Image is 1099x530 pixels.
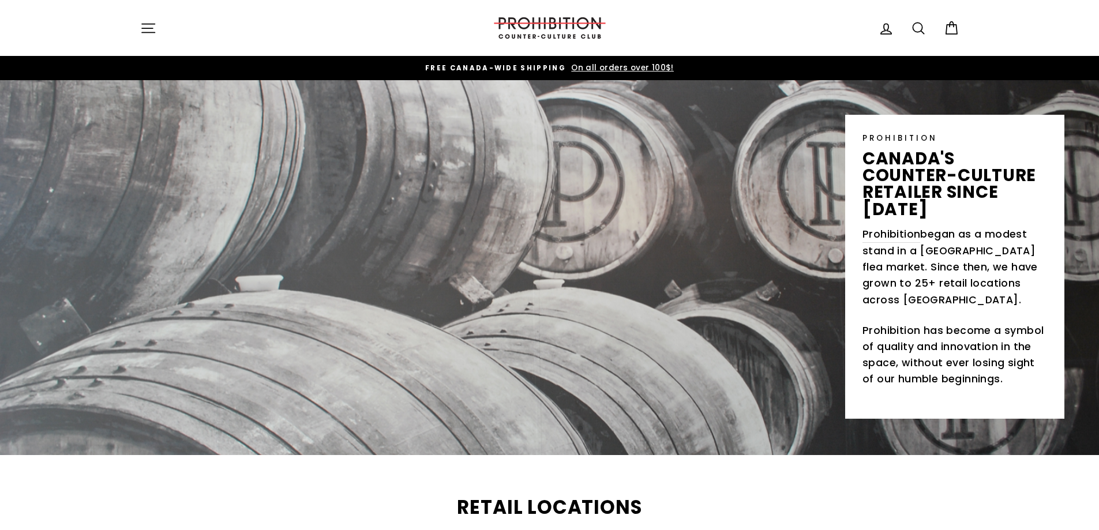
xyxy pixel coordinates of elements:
p: Prohibition has become a symbol of quality and innovation in the space, without ever losing sight... [862,322,1047,388]
h2: Retail Locations [140,498,959,517]
p: began as a modest stand in a [GEOGRAPHIC_DATA] flea market. Since then, we have grown to 25+ reta... [862,226,1047,308]
a: FREE CANADA-WIDE SHIPPING On all orders over 100$! [143,62,957,74]
p: canada's counter-culture retailer since [DATE] [862,150,1047,217]
span: On all orders over 100$! [568,62,674,73]
p: PROHIBITION [862,132,1047,144]
a: Prohibition [862,226,920,243]
span: FREE CANADA-WIDE SHIPPING [425,63,566,73]
img: PROHIBITION COUNTER-CULTURE CLUB [492,17,607,39]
